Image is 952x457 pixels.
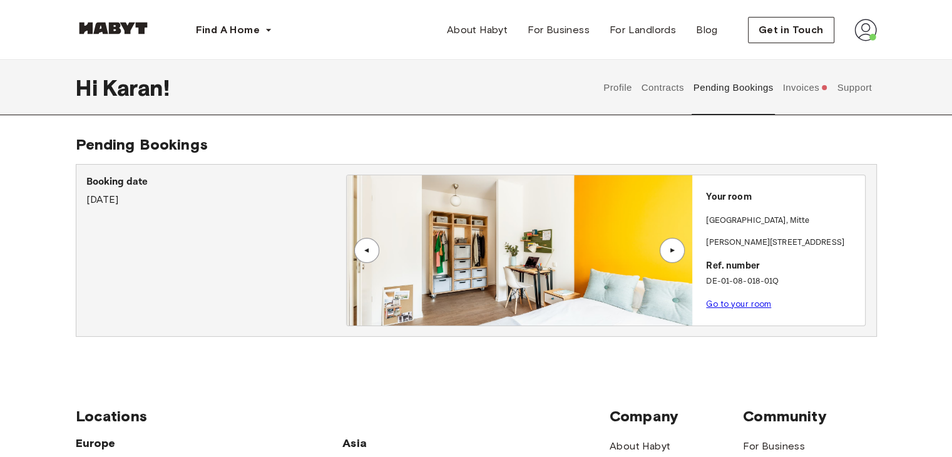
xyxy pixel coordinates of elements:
span: For Landlords [610,23,676,38]
a: Blog [686,18,728,43]
a: About Habyt [437,18,518,43]
a: For Business [518,18,600,43]
a: Go to your room [706,299,771,309]
span: Find A Home [196,23,260,38]
div: ▲ [361,247,373,254]
a: About Habyt [610,439,670,454]
button: Pending Bookings [692,60,775,115]
button: Profile [602,60,634,115]
button: Find A Home [186,18,282,43]
div: ▲ [666,247,678,254]
div: user profile tabs [599,60,877,115]
p: DE-01-08-018-01Q [706,275,860,288]
img: Habyt [76,22,151,34]
span: Get in Touch [759,23,824,38]
span: Community [743,407,876,426]
span: Karan ! [103,74,170,101]
span: About Habyt [447,23,508,38]
img: Image of the room [347,175,692,326]
button: Invoices [781,60,829,115]
p: [PERSON_NAME][STREET_ADDRESS] [706,237,860,249]
button: Get in Touch [748,17,834,43]
a: For Business [743,439,805,454]
button: Contracts [640,60,685,115]
span: Europe [76,436,343,451]
span: Company [610,407,743,426]
span: Hi [76,74,103,101]
span: For Business [528,23,590,38]
p: Booking date [86,175,346,190]
div: [DATE] [86,175,346,207]
span: Asia [342,436,476,451]
span: Pending Bookings [76,135,208,153]
p: [GEOGRAPHIC_DATA] , Mitte [706,215,809,227]
span: Locations [76,407,610,426]
p: Ref. number [706,259,860,274]
a: For Landlords [600,18,686,43]
p: Your room [706,190,860,205]
button: Support [836,60,874,115]
span: Blog [696,23,718,38]
img: avatar [854,19,877,41]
